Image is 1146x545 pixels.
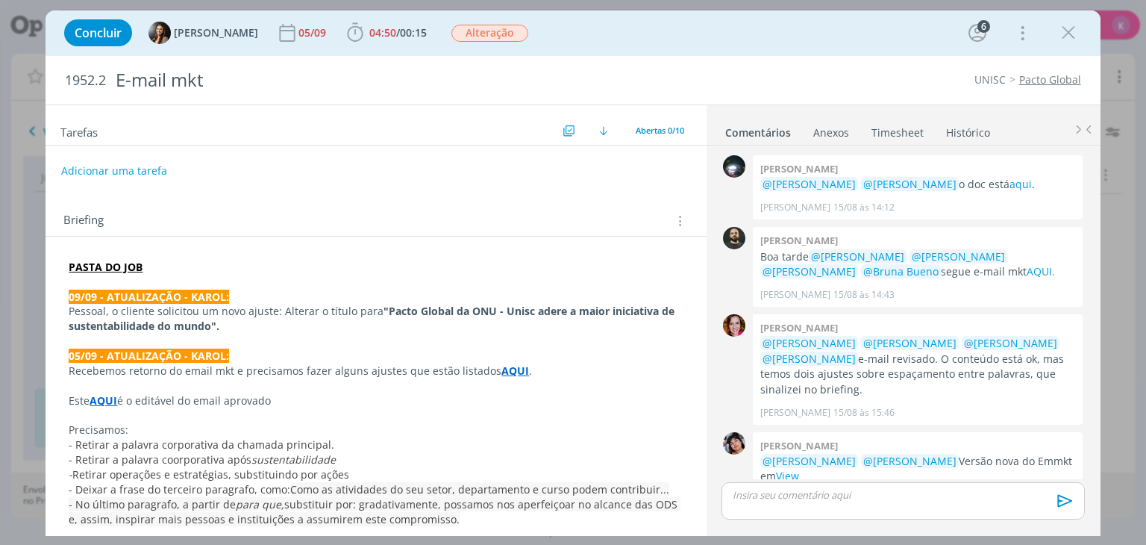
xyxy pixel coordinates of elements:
[65,72,106,89] span: 1952.2
[72,467,349,482] span: Retirar operações e estratégias, substituindo por ações
[965,21,989,45] button: 6
[46,10,1100,536] div: dialog
[760,249,1075,280] p: Boa tarde segue e-mail mkt
[811,249,904,264] span: @[PERSON_NAME]
[69,423,683,437] p: Precisamos:
[863,336,956,350] span: @[PERSON_NAME]
[763,336,856,350] span: @[PERSON_NAME]
[760,288,830,302] p: [PERSON_NAME]
[69,497,680,526] span: substituir por: gradativamente, possamos nos aperfeiçoar no alcance das ODS e, assim, inspirar ma...
[148,22,258,44] button: B[PERSON_NAME]
[863,454,956,468] span: @[PERSON_NAME]
[723,432,745,455] img: E
[723,314,745,337] img: B
[400,25,427,40] span: 00:15
[69,482,290,496] span: - Deixar a frase do terceiro paragrafo, como:
[69,304,683,334] p: Pessoal, o cliente solicitou um novo ajuste: Alterar o título para
[60,122,98,140] span: Tarefas
[69,349,229,363] strong: 05/09 - ATUALIZAÇÃO - KAROL:
[945,119,991,140] a: Histórico
[251,452,336,467] em: sustentabilidade
[760,336,1075,397] p: e-mail revisado. O conteúdo está ok, mas temos dois ajustes sobre espaçamento entre palavras, que...
[298,28,329,38] div: 05/09
[148,22,171,44] img: B
[69,452,251,467] span: - Retirar a palavra coorporativa após
[636,125,684,136] span: Abertas 0/10
[763,352,856,366] span: @[PERSON_NAME]
[763,177,856,191] span: @[PERSON_NAME]
[760,177,1075,192] p: o doc está .
[863,264,939,278] span: @Bruna Bueno
[599,126,608,135] img: arrow-down.svg
[369,25,396,40] span: 04:50
[871,119,924,140] a: Timesheet
[760,234,838,247] b: [PERSON_NAME]
[60,158,168,184] button: Adicionar uma tarefa
[760,162,838,175] b: [PERSON_NAME]
[776,469,799,483] a: View
[760,406,830,420] p: [PERSON_NAME]
[760,201,830,214] p: [PERSON_NAME]
[290,482,669,496] span: Como as atividades do seu setor, departamento e curso podem contribuir...
[833,201,895,214] span: 15/08 às 14:12
[912,249,1005,264] span: @[PERSON_NAME]
[174,28,258,38] span: [PERSON_NAME]
[833,406,895,420] span: 15/08 às 15:46
[1027,264,1055,278] a: AQUI.
[69,260,143,274] a: PASTA DO JOB
[763,454,856,468] span: @[PERSON_NAME]
[69,437,334,452] span: - Retirar a palavra corporativa da chamada principal.
[977,20,990,33] div: 6
[69,467,72,482] em: -
[451,25,528,42] span: Alteração
[63,211,104,231] span: Briefing
[863,177,956,191] span: @[PERSON_NAME]
[1009,177,1032,191] a: aqui
[69,393,683,408] p: Este é o editável do email aprovado
[723,227,745,249] img: P
[760,439,838,452] b: [PERSON_NAME]
[760,454,1075,485] p: Versão nova do Emmkt em
[90,393,117,408] a: AQUI
[64,19,132,46] button: Concluir
[763,264,856,278] span: @[PERSON_NAME]
[964,336,1057,350] span: @[PERSON_NAME]
[69,290,229,304] strong: 09/09 - ATUALIZAÇÃO - KAROL:
[974,72,1006,87] a: UNISC
[109,62,651,99] div: E-mail mkt
[69,304,677,333] strong: "Pacto Global da ONU - Unisc adere a maior iniciativa de sustentabilidade do mundo".
[501,364,529,378] a: AQUI
[724,119,792,140] a: Comentários
[69,497,236,511] span: - No último paragrafo, a partir de
[1019,72,1081,87] a: Pacto Global
[760,321,838,334] b: [PERSON_NAME]
[69,364,683,379] p: Recebemos retorno do email mkt e precisamos fazer alguns ajustes que estão listados .
[75,27,122,39] span: Concluir
[236,497,284,511] em: para que,
[396,25,400,40] span: /
[723,155,745,178] img: G
[451,24,529,43] button: Alteração
[833,288,895,302] span: 15/08 às 14:43
[343,21,430,45] button: 04:50/00:15
[813,125,849,140] div: Anexos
